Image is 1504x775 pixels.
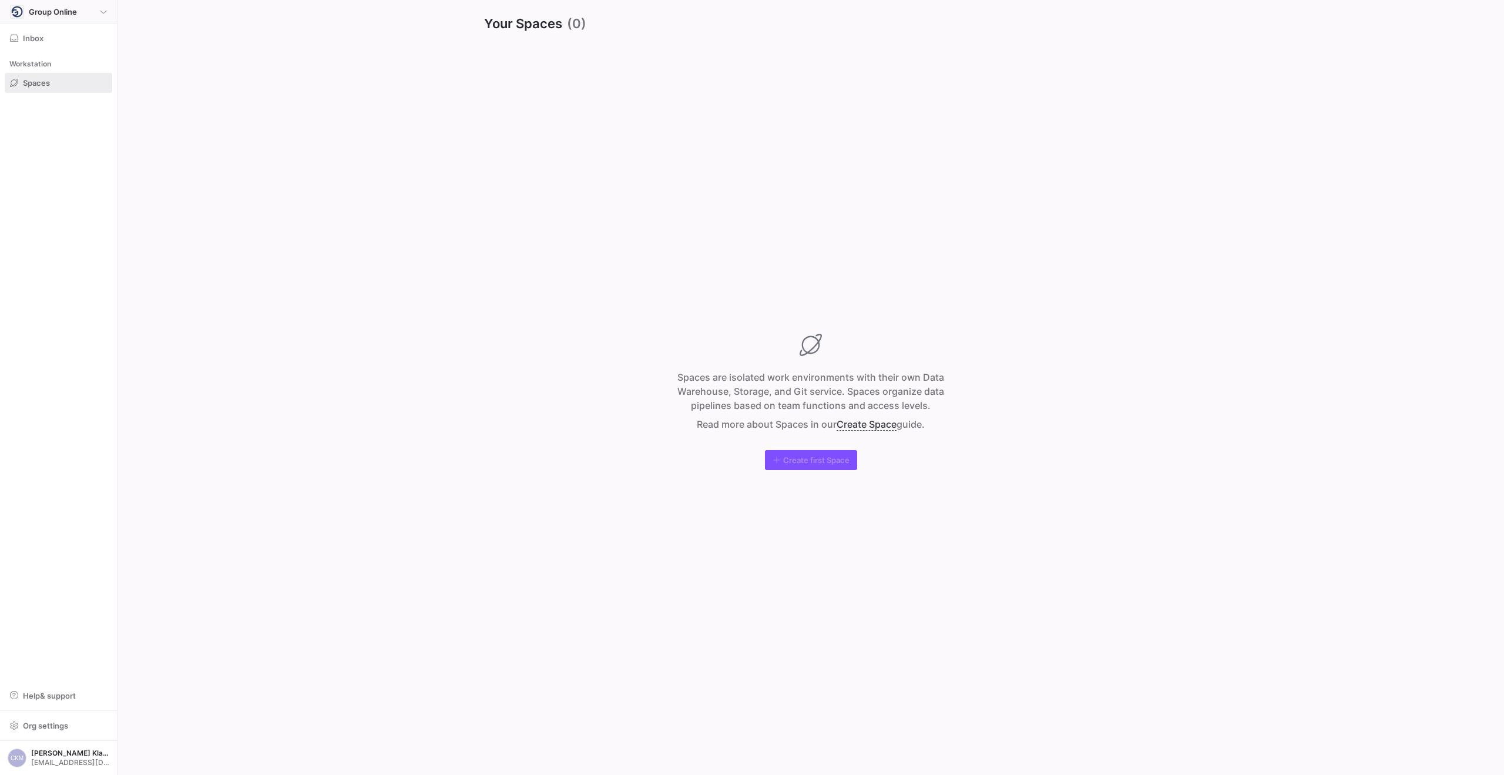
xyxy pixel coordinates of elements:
[664,417,958,431] p: Read more about Spaces in our guide.
[5,28,112,48] button: Inbox
[5,722,112,732] a: Org settings
[23,33,43,43] span: Inbox
[5,686,112,706] button: Help& support
[23,78,50,88] span: Spaces
[29,7,77,16] span: Group Online
[664,370,958,412] p: Spaces are isolated work environments with their own Data Warehouse, Storage, and Git service. Sp...
[837,418,897,431] a: Create Space
[8,749,26,767] div: CKM
[23,691,76,700] span: Help & support
[11,6,23,18] img: https://storage.googleapis.com/y42-prod-data-exchange/images/yakPloC5i6AioCi4fIczWrDfRkcT4LKn1FCT...
[567,14,586,33] span: (0)
[5,73,112,93] a: Spaces
[23,721,68,730] span: Org settings
[5,55,112,73] div: Workstation
[5,746,112,770] button: CKM[PERSON_NAME] Klausholt [PERSON_NAME][EMAIL_ADDRESS][DOMAIN_NAME]
[484,14,562,33] span: Your Spaces
[5,716,112,736] button: Org settings
[31,749,109,757] span: [PERSON_NAME] Klausholt [PERSON_NAME]
[31,759,109,767] span: [EMAIL_ADDRESS][DOMAIN_NAME]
